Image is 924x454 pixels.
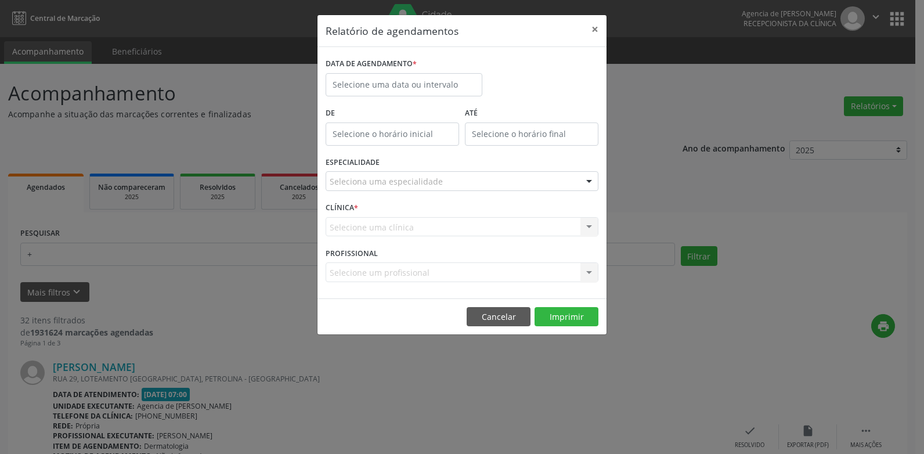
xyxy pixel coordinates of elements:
span: Seleciona uma especialidade [330,175,443,188]
label: PROFISSIONAL [326,244,378,262]
label: CLÍNICA [326,199,358,217]
button: Close [583,15,607,44]
label: ESPECIALIDADE [326,154,380,172]
label: ATÉ [465,105,598,122]
input: Selecione o horário inicial [326,122,459,146]
button: Imprimir [535,307,598,327]
label: De [326,105,459,122]
input: Selecione uma data ou intervalo [326,73,482,96]
label: DATA DE AGENDAMENTO [326,55,417,73]
h5: Relatório de agendamentos [326,23,459,38]
button: Cancelar [467,307,530,327]
input: Selecione o horário final [465,122,598,146]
